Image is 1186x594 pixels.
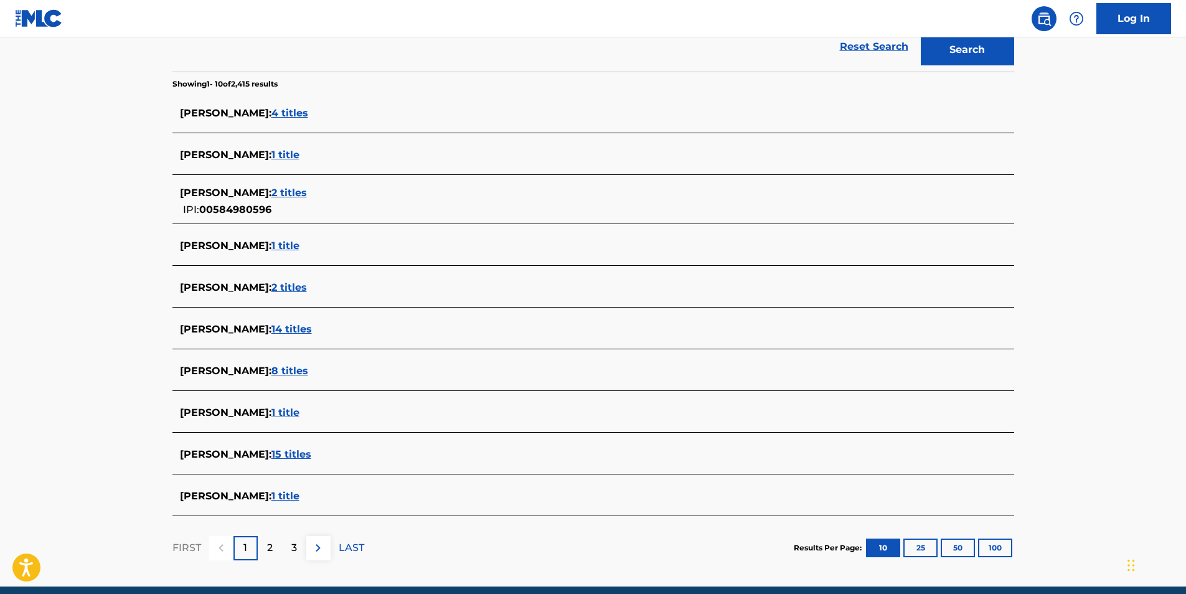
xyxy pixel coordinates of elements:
div: Drag [1127,547,1135,584]
iframe: Chat Widget [1124,534,1186,594]
span: 1 title [271,490,299,502]
span: [PERSON_NAME] : [180,149,271,161]
span: [PERSON_NAME] : [180,448,271,460]
span: [PERSON_NAME] : [180,107,271,119]
button: 50 [941,539,975,557]
p: 1 [243,540,247,555]
span: [PERSON_NAME] : [180,187,271,199]
button: Search [921,34,1014,65]
a: Reset Search [834,33,915,60]
a: Log In [1096,3,1171,34]
span: 1 title [271,240,299,252]
p: FIRST [172,540,201,555]
span: 1 title [271,149,299,161]
img: help [1069,11,1084,26]
div: Help [1064,6,1089,31]
span: [PERSON_NAME] : [180,365,271,377]
p: Showing 1 - 10 of 2,415 results [172,78,278,90]
img: search [1037,11,1052,26]
img: right [311,540,326,555]
button: 25 [903,539,938,557]
span: 1 title [271,407,299,418]
button: 100 [978,539,1012,557]
p: 3 [291,540,297,555]
button: 10 [866,539,900,557]
span: [PERSON_NAME] : [180,281,271,293]
span: 15 titles [271,448,311,460]
span: [PERSON_NAME] : [180,240,271,252]
span: 00584980596 [199,204,271,215]
span: [PERSON_NAME] : [180,407,271,418]
a: Public Search [1032,6,1057,31]
span: [PERSON_NAME] : [180,490,271,502]
span: [PERSON_NAME] : [180,323,271,335]
p: Results Per Page: [794,542,865,554]
p: LAST [339,540,364,555]
span: 2 titles [271,281,307,293]
p: 2 [267,540,273,555]
span: 8 titles [271,365,308,377]
span: 4 titles [271,107,308,119]
span: 14 titles [271,323,312,335]
span: IPI: [183,204,199,215]
img: MLC Logo [15,9,63,27]
span: 2 titles [271,187,307,199]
